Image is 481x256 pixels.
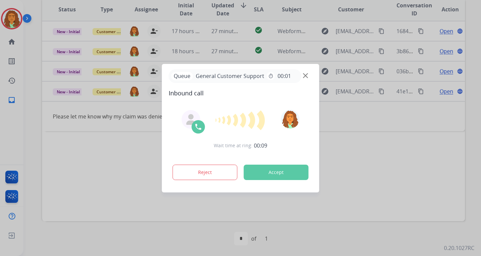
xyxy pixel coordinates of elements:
[278,72,291,80] span: 00:01
[254,142,267,150] span: 00:09
[193,72,267,80] span: General Customer Support
[186,114,196,125] img: agent-avatar
[194,123,202,131] img: call-icon
[169,88,313,98] span: Inbound call
[173,165,237,180] button: Reject
[303,73,308,78] img: close-button
[268,73,274,79] mat-icon: timer
[214,142,253,149] span: Wait time at ring:
[244,165,309,180] button: Accept
[444,244,474,252] p: 0.20.1027RC
[171,72,193,80] p: Queue
[281,110,299,129] img: avatar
